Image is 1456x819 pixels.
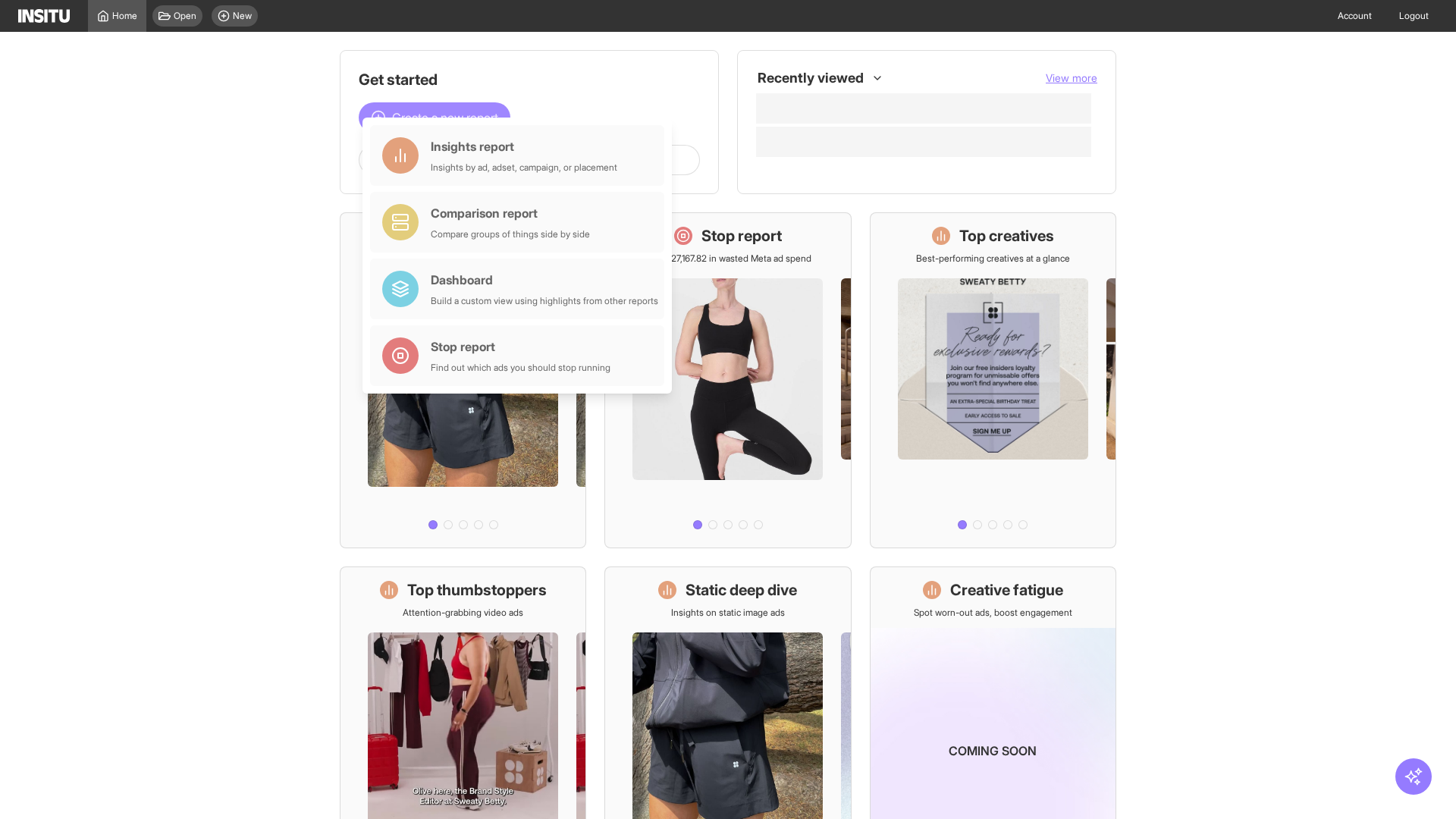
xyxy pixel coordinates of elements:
div: Compare groups of things side by side [431,228,590,240]
div: Find out which ads you should stop running [431,362,610,374]
h1: Stop report [701,225,782,246]
p: Best-performing creatives at a glance [916,253,1070,265]
a: Stop reportSave £27,167.82 in wasted Meta ad spend [604,212,851,548]
div: Dashboard [431,271,658,289]
button: Create a new report [359,102,510,133]
span: Create a new report [392,108,498,127]
h1: Top creatives [959,225,1054,246]
button: View more [1046,71,1097,86]
h1: Static deep dive [686,579,797,601]
span: Home [112,10,137,22]
div: Stop report [431,337,610,356]
p: Attention-grabbing video ads [403,607,523,619]
span: Open [174,10,196,22]
div: Build a custom view using highlights from other reports [431,295,658,307]
a: Top creativesBest-performing creatives at a glance [870,212,1116,548]
p: Insights on static image ads [671,607,785,619]
a: What's live nowSee all active ads instantly [340,212,586,548]
h1: Top thumbstoppers [407,579,547,601]
h1: Get started [359,69,700,90]
span: New [233,10,252,22]
div: Comparison report [431,204,590,222]
span: View more [1046,71,1097,84]
img: Logo [18,9,70,23]
div: Insights report [431,137,617,155]
div: Insights by ad, adset, campaign, or placement [431,162,617,174]
p: Save £27,167.82 in wasted Meta ad spend [644,253,811,265]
